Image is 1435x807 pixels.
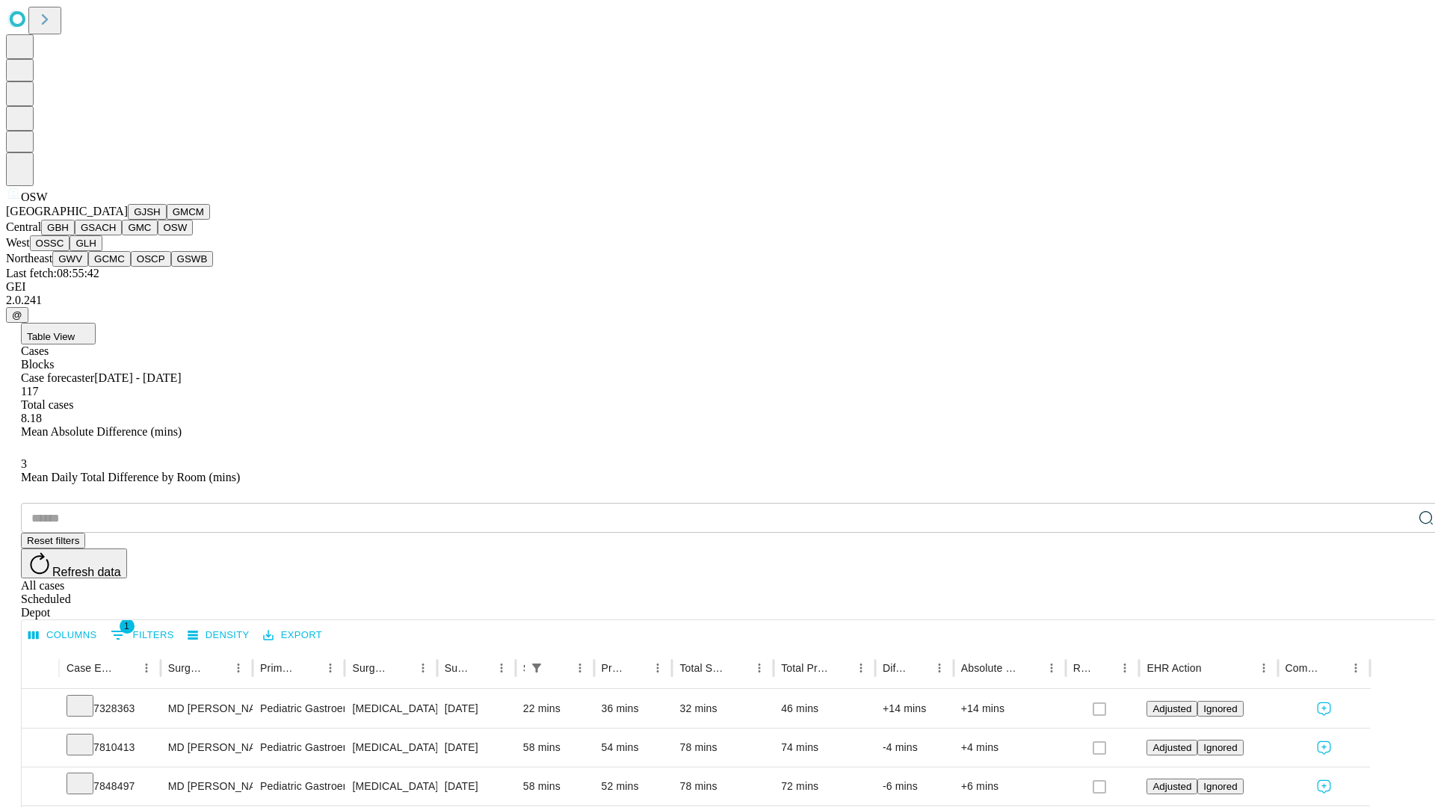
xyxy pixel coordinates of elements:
div: +4 mins [961,729,1058,767]
div: 74 mins [781,729,868,767]
button: Expand [29,696,52,723]
button: Menu [570,658,590,678]
div: 32 mins [679,690,766,728]
button: Refresh data [21,548,127,578]
span: Refresh data [52,566,121,578]
button: Table View [21,323,96,344]
button: Sort [1324,658,1345,678]
div: 46 mins [781,690,868,728]
button: Menu [228,658,249,678]
button: Adjusted [1147,779,1197,794]
button: GSACH [75,220,122,235]
div: Comments [1286,662,1323,674]
span: [GEOGRAPHIC_DATA] [6,205,128,217]
div: +14 mins [883,690,946,728]
div: Predicted In Room Duration [602,662,626,674]
button: GBH [41,220,75,235]
span: Ignored [1203,703,1237,714]
button: Menu [320,658,341,678]
span: Ignored [1203,742,1237,753]
button: Menu [851,658,871,678]
button: GMCM [167,204,210,220]
button: Menu [491,658,512,678]
div: +14 mins [961,690,1058,728]
button: Sort [1093,658,1114,678]
div: Pediatric Gastroenterology [260,767,337,806]
button: Sort [470,658,491,678]
div: 2.0.241 [6,294,1429,307]
span: 117 [21,385,38,398]
div: +6 mins [961,767,1058,806]
button: Menu [929,658,950,678]
button: Sort [1203,658,1224,678]
button: Select columns [25,624,101,647]
div: 1 active filter [526,658,547,678]
span: Ignored [1203,781,1237,792]
div: MD [PERSON_NAME] [PERSON_NAME] Md [168,729,245,767]
span: Mean Absolute Difference (mins) [21,425,182,438]
div: [DATE] [445,690,508,728]
div: Resolved in EHR [1073,662,1093,674]
div: -4 mins [883,729,946,767]
div: -6 mins [883,767,946,806]
button: Sort [908,658,929,678]
button: Ignored [1197,701,1243,717]
button: Sort [392,658,413,678]
div: Surgery Name [352,662,389,674]
div: Surgery Date [445,662,469,674]
button: Menu [1253,658,1274,678]
button: GJSH [128,204,167,220]
div: 78 mins [679,767,766,806]
button: Sort [207,658,228,678]
div: Total Scheduled Duration [679,662,726,674]
span: Northeast [6,252,52,265]
span: Last fetch: 08:55:42 [6,267,99,279]
button: Ignored [1197,779,1243,794]
span: Adjusted [1152,703,1191,714]
button: Sort [728,658,749,678]
button: Sort [299,658,320,678]
div: [MEDICAL_DATA] (EGD), FLEXIBLE, TRANSORAL, WITH [MEDICAL_DATA] SINGLE OR MULTIPLE [352,729,429,767]
button: Menu [413,658,433,678]
div: EHR Action [1147,662,1201,674]
div: [MEDICAL_DATA] (EGD), FLEXIBLE, TRANSORAL, WITH [MEDICAL_DATA] SINGLE OR MULTIPLE [352,767,429,806]
button: Ignored [1197,740,1243,755]
button: Sort [830,658,851,678]
button: Adjusted [1147,701,1197,717]
div: 54 mins [602,729,665,767]
div: MD [PERSON_NAME] [PERSON_NAME] Md [168,690,245,728]
div: 58 mins [523,729,587,767]
span: [DATE] - [DATE] [94,371,181,384]
span: 1 [120,619,135,634]
button: Sort [626,658,647,678]
button: OSSC [30,235,70,251]
div: MD [PERSON_NAME] [PERSON_NAME] Md [168,767,245,806]
div: 7848497 [67,767,153,806]
button: Density [184,624,253,647]
button: GMC [122,220,157,235]
div: 7810413 [67,729,153,767]
div: Scheduled In Room Duration [523,662,525,674]
span: Mean Daily Total Difference by Room (mins) [21,471,240,483]
button: Menu [1345,658,1366,678]
button: GCMC [88,251,131,267]
button: Sort [1020,658,1041,678]
div: Absolute Difference [961,662,1019,674]
div: Surgeon Name [168,662,206,674]
button: Export [259,624,326,647]
button: Menu [647,658,668,678]
button: Sort [549,658,570,678]
button: Reset filters [21,533,85,548]
button: Menu [749,658,770,678]
span: Reset filters [27,535,79,546]
div: 78 mins [679,729,766,767]
span: 8.18 [21,412,42,424]
div: 22 mins [523,690,587,728]
span: Adjusted [1152,742,1191,753]
span: Central [6,220,41,233]
button: @ [6,307,28,323]
button: Menu [136,658,157,678]
div: 7328363 [67,690,153,728]
div: 36 mins [602,690,665,728]
span: 3 [21,457,27,470]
